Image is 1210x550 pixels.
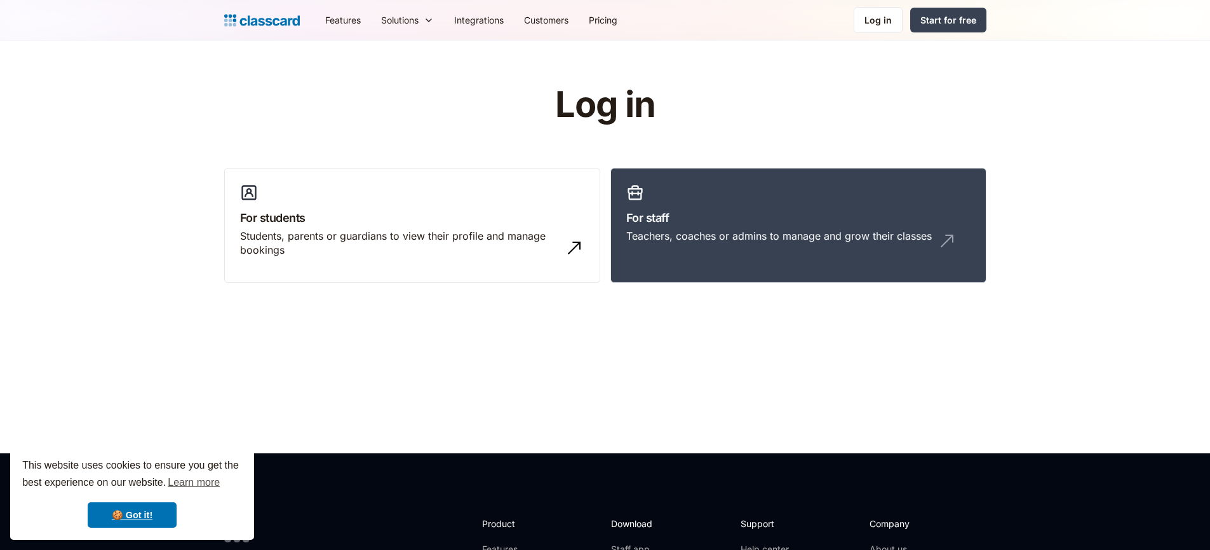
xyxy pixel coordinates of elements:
[626,209,971,226] h3: For staff
[381,13,419,27] div: Solutions
[920,13,976,27] div: Start for free
[444,6,514,34] a: Integrations
[910,8,986,32] a: Start for free
[514,6,579,34] a: Customers
[224,11,300,29] a: home
[579,6,628,34] a: Pricing
[741,517,792,530] h2: Support
[626,229,932,243] div: Teachers, coaches or admins to manage and grow their classes
[611,517,663,530] h2: Download
[864,13,892,27] div: Log in
[224,168,600,284] a: For studentsStudents, parents or guardians to view their profile and manage bookings
[88,502,177,528] a: dismiss cookie message
[240,209,584,226] h3: For students
[240,229,559,258] div: Students, parents or guardians to view their profile and manage bookings
[371,6,444,34] div: Solutions
[315,6,371,34] a: Features
[482,517,550,530] h2: Product
[610,168,986,284] a: For staffTeachers, coaches or admins to manage and grow their classes
[22,458,242,492] span: This website uses cookies to ensure you get the best experience on our website.
[870,517,954,530] h2: Company
[166,473,222,492] a: learn more about cookies
[403,85,807,125] h1: Log in
[854,7,903,33] a: Log in
[10,446,254,540] div: cookieconsent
